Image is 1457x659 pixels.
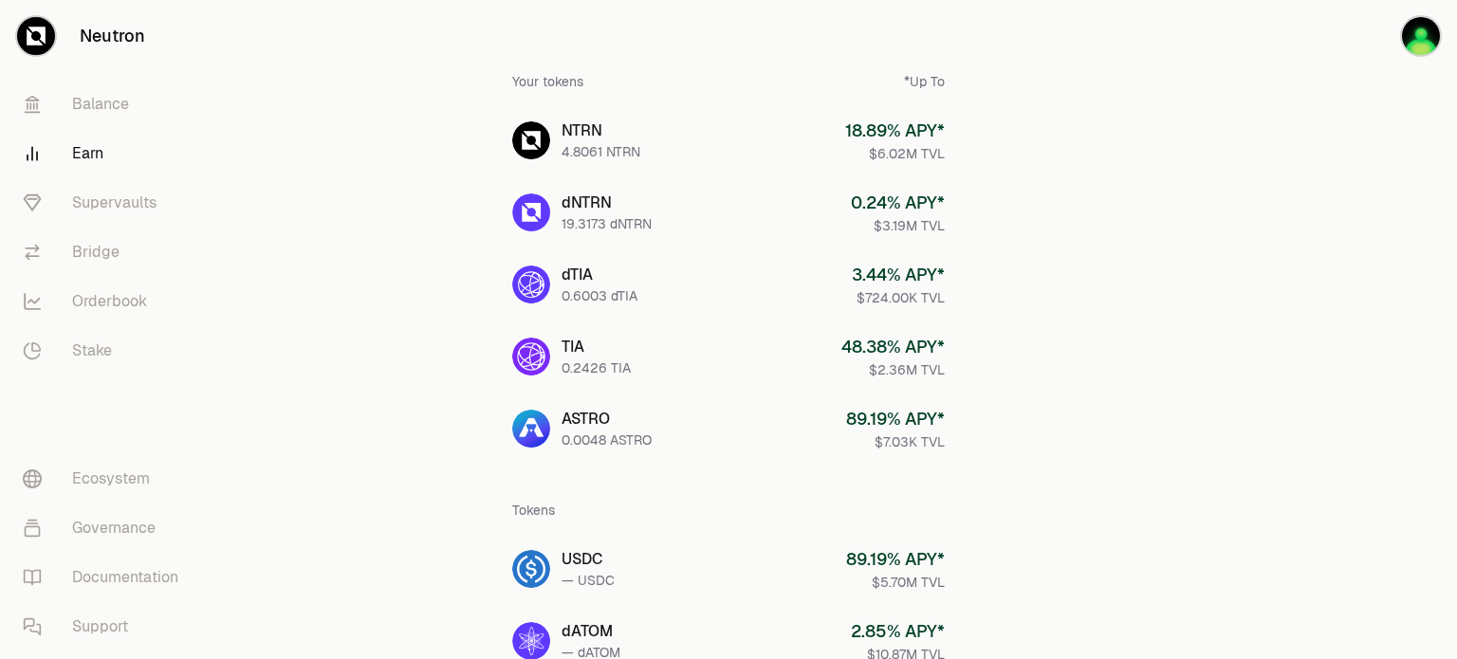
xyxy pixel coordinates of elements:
[846,546,945,573] div: 89.19 % APY*
[512,550,550,588] img: USDC
[562,119,640,142] div: NTRN
[497,322,960,391] a: TIATIA0.2426 TIA48.38% APY*$2.36M TVL
[562,336,631,358] div: TIA
[8,553,205,602] a: Documentation
[846,432,945,451] div: $7.03K TVL
[841,360,945,379] div: $2.36M TVL
[512,72,583,91] div: Your tokens
[512,338,550,375] img: TIA
[1402,17,1440,55] img: xmetatravel
[562,430,652,449] div: 0.0048 ASTRO
[497,250,960,319] a: dTIAdTIA0.6003 dTIA3.44% APY*$724.00K TVL
[562,358,631,377] div: 0.2426 TIA
[562,571,615,590] div: — USDC
[845,144,945,163] div: $6.02M TVL
[846,573,945,592] div: $5.70M TVL
[497,106,960,174] a: NTRNNTRN4.8061 NTRN18.89% APY*$6.02M TVL
[512,410,550,448] img: ASTRO
[562,408,652,430] div: ASTRO
[562,548,615,571] div: USDC
[904,72,945,91] div: *Up To
[562,214,652,233] div: 19.3173 dNTRN
[562,142,640,161] div: 4.8061 NTRN
[562,620,620,643] div: dATOM
[8,454,205,503] a: Ecosystem
[852,262,945,288] div: 3.44 % APY*
[497,394,960,463] a: ASTROASTRO0.0048 ASTRO89.19% APY*$7.03K TVL
[8,602,205,651] a: Support
[846,406,945,432] div: 89.19 % APY*
[512,121,550,159] img: NTRN
[8,178,205,228] a: Supervaults
[851,618,945,645] div: 2.85 % APY*
[841,334,945,360] div: 48.38 % APY*
[512,501,555,520] div: Tokens
[8,277,205,326] a: Orderbook
[8,228,205,277] a: Bridge
[8,129,205,178] a: Earn
[8,80,205,129] a: Balance
[852,288,945,307] div: $724.00K TVL
[512,193,550,231] img: dNTRN
[8,326,205,375] a: Stake
[562,192,652,214] div: dNTRN
[845,118,945,144] div: 18.89 % APY*
[851,190,945,216] div: 0.24 % APY*
[8,503,205,553] a: Governance
[562,286,637,305] div: 0.6003 dTIA
[851,216,945,235] div: $3.19M TVL
[497,535,960,603] a: USDCUSDC— USDC89.19% APY*$5.70M TVL
[562,264,637,286] div: dTIA
[512,265,550,303] img: dTIA
[497,178,960,247] a: dNTRNdNTRN19.3173 dNTRN0.24% APY*$3.19M TVL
